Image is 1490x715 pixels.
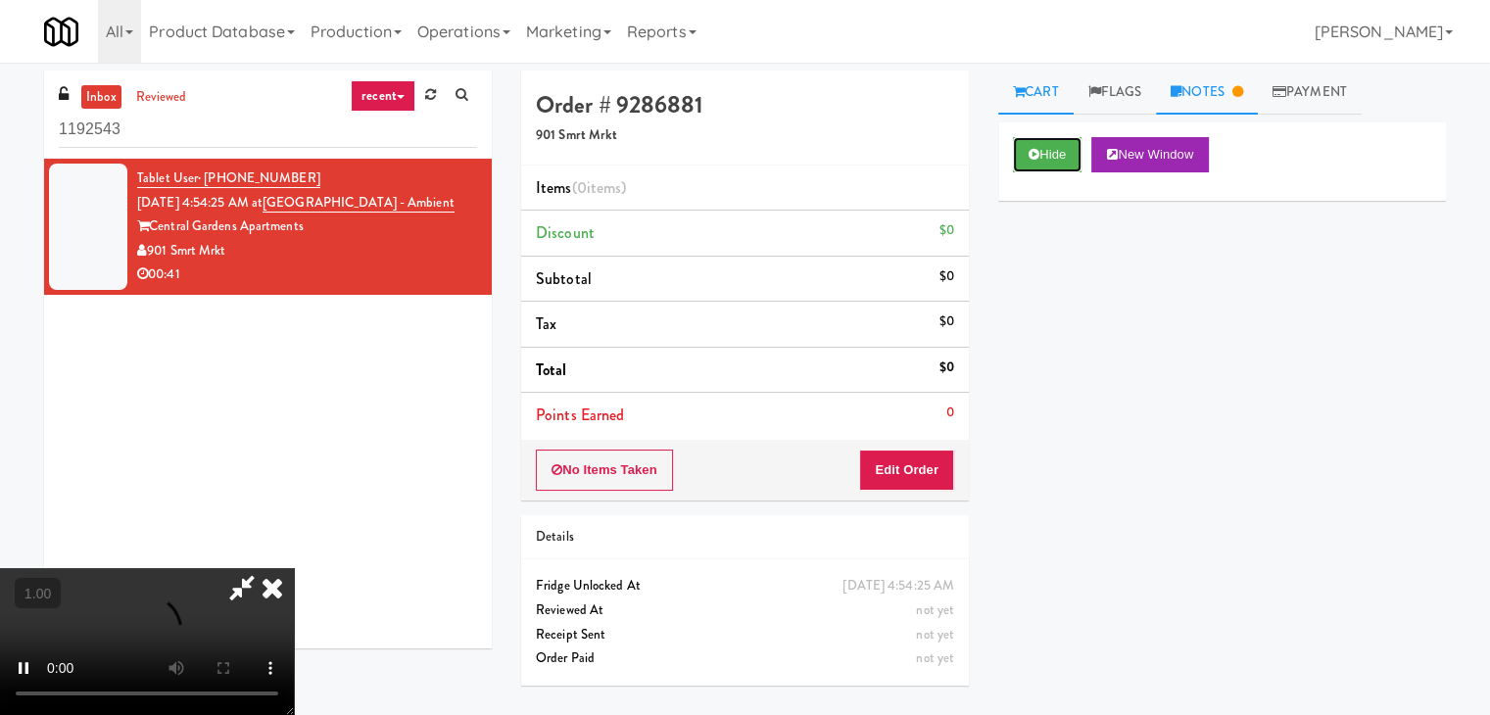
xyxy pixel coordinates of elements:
[939,264,954,289] div: $0
[859,450,954,491] button: Edit Order
[536,404,624,426] span: Points Earned
[351,80,415,112] a: recent
[587,176,622,199] ng-pluralize: items
[536,450,673,491] button: No Items Taken
[81,85,121,110] a: inbox
[939,218,954,243] div: $0
[137,262,477,287] div: 00:41
[939,356,954,380] div: $0
[1074,71,1157,115] a: Flags
[916,625,954,643] span: not yet
[536,525,954,549] div: Details
[536,358,567,381] span: Total
[137,193,263,212] span: [DATE] 4:54:25 AM at
[1013,137,1081,172] button: Hide
[536,598,954,623] div: Reviewed At
[916,600,954,619] span: not yet
[536,574,954,598] div: Fridge Unlocked At
[1258,71,1362,115] a: Payment
[44,159,492,295] li: Tablet User· [PHONE_NUMBER][DATE] 4:54:25 AM at[GEOGRAPHIC_DATA] - AmbientCentral Gardens Apartme...
[1091,137,1209,172] button: New Window
[536,312,556,335] span: Tax
[998,71,1074,115] a: Cart
[44,15,78,49] img: Micromart
[198,168,320,187] span: · [PHONE_NUMBER]
[137,214,477,239] div: Central Gardens Apartments
[536,267,592,290] span: Subtotal
[59,112,477,148] input: Search vision orders
[536,176,626,199] span: Items
[536,623,954,647] div: Receipt Sent
[137,239,477,263] div: 901 Smrt Mrkt
[536,128,954,143] h5: 901 Smrt Mrkt
[1156,71,1258,115] a: Notes
[536,221,595,244] span: Discount
[916,648,954,667] span: not yet
[263,193,455,213] a: [GEOGRAPHIC_DATA] - Ambient
[842,574,954,598] div: [DATE] 4:54:25 AM
[536,646,954,671] div: Order Paid
[939,310,954,334] div: $0
[131,85,192,110] a: reviewed
[572,176,627,199] span: (0 )
[137,168,320,188] a: Tablet User· [PHONE_NUMBER]
[536,92,954,118] h4: Order # 9286881
[946,401,954,425] div: 0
